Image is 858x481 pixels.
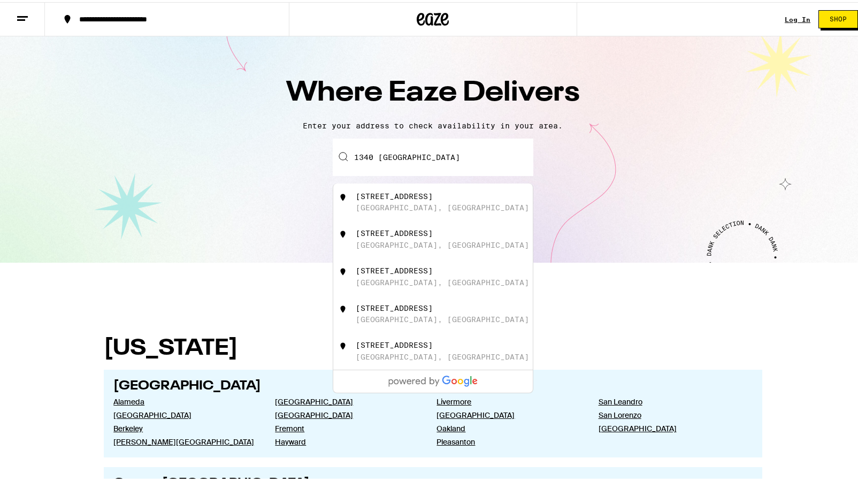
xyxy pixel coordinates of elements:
[6,7,77,16] span: Hi. Need any help?
[338,302,348,312] img: 1340 East Monte Vista Avenue
[275,435,419,445] a: Hayward
[818,8,858,26] button: Shop
[275,422,419,431] a: Fremont
[356,313,529,322] div: [GEOGRAPHIC_DATA], [GEOGRAPHIC_DATA]
[356,239,529,247] div: [GEOGRAPHIC_DATA], [GEOGRAPHIC_DATA]
[104,335,763,358] h1: [US_STATE]
[785,14,810,21] a: Log In
[338,339,348,349] img: 1340 Monte Vista Avenue
[830,14,847,20] span: Shop
[246,72,620,111] h1: Where Eaze Delivers
[436,395,581,404] a: Livermore
[275,408,419,418] a: [GEOGRAPHIC_DATA]
[599,408,743,418] a: San Lorenzo
[436,422,581,431] a: Oakland
[356,227,433,235] div: [STREET_ADDRESS]
[599,395,743,404] a: San Leandro
[113,435,258,445] a: [PERSON_NAME][GEOGRAPHIC_DATA]
[356,201,529,210] div: [GEOGRAPHIC_DATA], [GEOGRAPHIC_DATA]
[275,395,419,404] a: [GEOGRAPHIC_DATA]
[338,264,348,275] img: 1340 East Monte Vista Road
[356,339,433,347] div: [STREET_ADDRESS]
[599,422,743,431] a: [GEOGRAPHIC_DATA]
[113,395,258,404] a: Alameda
[113,378,753,391] h2: [GEOGRAPHIC_DATA]
[356,302,433,310] div: [STREET_ADDRESS]
[356,190,433,198] div: [STREET_ADDRESS]
[436,408,581,418] a: [GEOGRAPHIC_DATA]
[356,264,433,273] div: [STREET_ADDRESS]
[11,119,855,128] p: Enter your address to check availability in your area.
[338,227,348,238] img: 1340 West Monte Vista Avenue
[436,435,581,445] a: Pleasanton
[356,350,529,359] div: [GEOGRAPHIC_DATA], [GEOGRAPHIC_DATA]
[113,422,258,431] a: Berkeley
[338,190,348,201] img: 1340 Monte Vista Drive
[356,276,529,285] div: [GEOGRAPHIC_DATA], [GEOGRAPHIC_DATA]
[113,408,258,418] a: [GEOGRAPHIC_DATA]
[333,136,533,174] input: Enter your delivery address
